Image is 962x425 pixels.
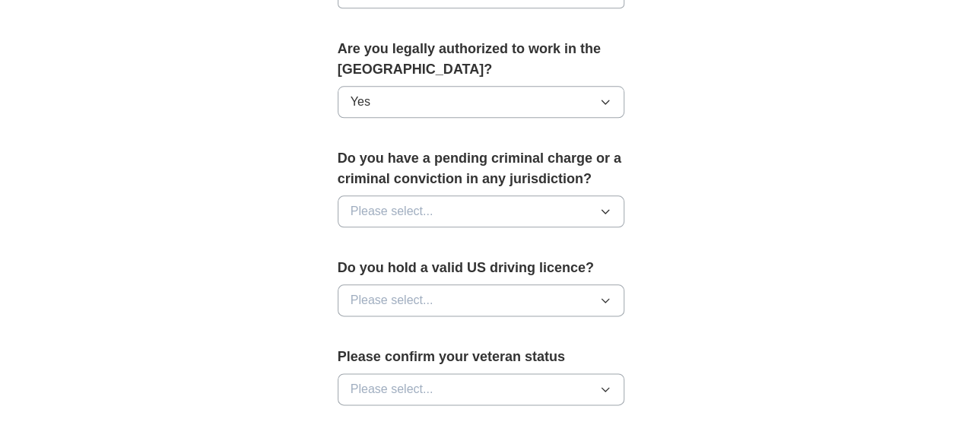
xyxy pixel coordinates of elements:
[338,373,625,405] button: Please select...
[338,195,625,227] button: Please select...
[338,347,625,367] label: Please confirm your veteran status
[351,202,433,220] span: Please select...
[351,93,370,111] span: Yes
[338,258,625,278] label: Do you hold a valid US driving licence?
[351,380,433,398] span: Please select...
[338,284,625,316] button: Please select...
[338,39,625,80] label: Are you legally authorized to work in the [GEOGRAPHIC_DATA]?
[351,291,433,309] span: Please select...
[338,86,625,118] button: Yes
[338,148,625,189] label: Do you have a pending criminal charge or a criminal conviction in any jurisdiction?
